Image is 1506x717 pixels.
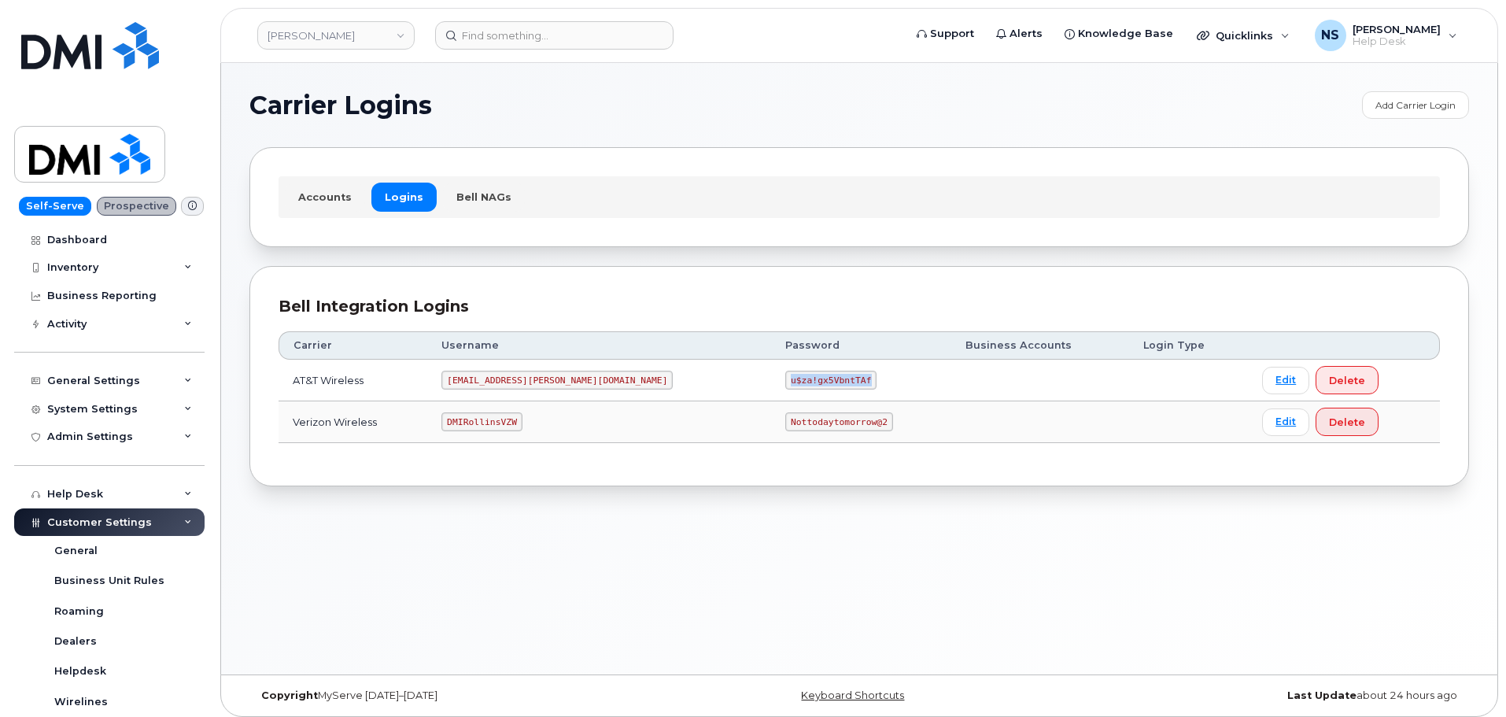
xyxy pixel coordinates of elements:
[1262,367,1309,394] a: Edit
[1362,91,1469,119] a: Add Carrier Login
[371,183,437,211] a: Logins
[771,331,950,360] th: Password
[1287,689,1357,701] strong: Last Update
[285,183,365,211] a: Accounts
[785,371,877,390] code: u$za!gx5VbntTAf
[951,331,1130,360] th: Business Accounts
[441,412,522,431] code: DMIRollinsVZW
[249,94,432,117] span: Carrier Logins
[443,183,525,211] a: Bell NAGs
[427,331,771,360] th: Username
[1329,373,1365,388] span: Delete
[801,689,904,701] a: Keyboard Shortcuts
[1316,366,1379,394] button: Delete
[261,689,318,701] strong: Copyright
[249,689,656,702] div: MyServe [DATE]–[DATE]
[1129,331,1248,360] th: Login Type
[1329,415,1365,430] span: Delete
[1062,689,1469,702] div: about 24 hours ago
[1262,408,1309,436] a: Edit
[1316,408,1379,436] button: Delete
[441,371,673,390] code: [EMAIL_ADDRESS][PERSON_NAME][DOMAIN_NAME]
[279,360,427,401] td: AT&T Wireless
[279,401,427,443] td: Verizon Wireless
[279,331,427,360] th: Carrier
[785,412,892,431] code: Nottodaytomorrow@2
[279,295,1440,318] div: Bell Integration Logins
